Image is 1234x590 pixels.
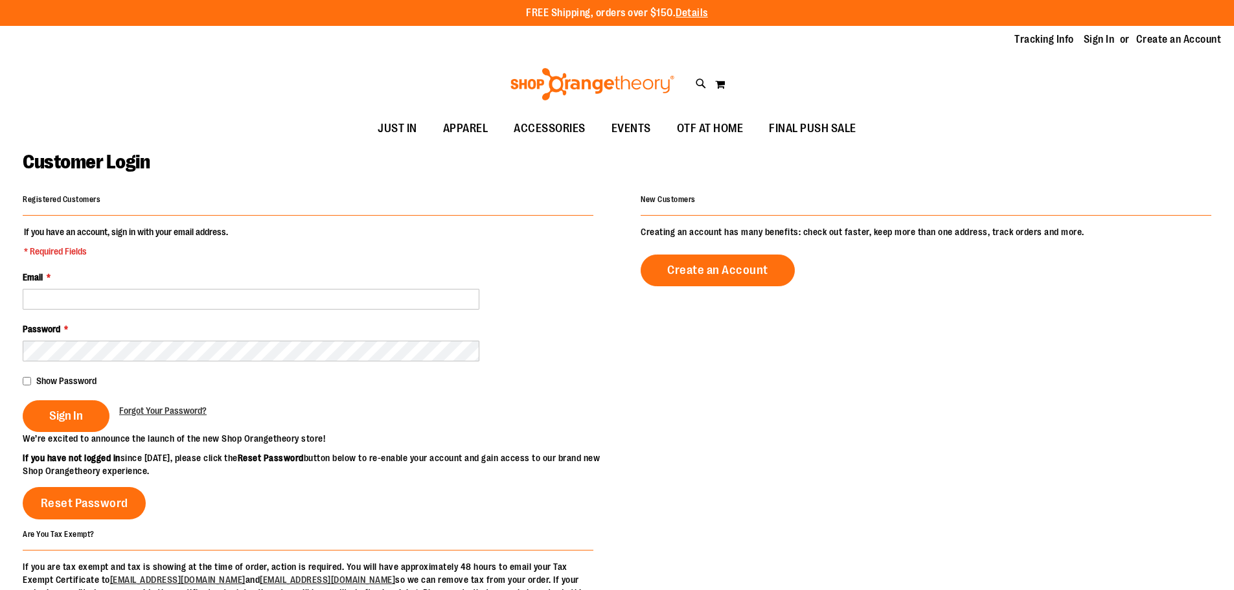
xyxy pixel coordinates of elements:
[41,496,128,510] span: Reset Password
[36,376,97,386] span: Show Password
[23,487,146,519] a: Reset Password
[23,272,43,282] span: Email
[430,114,501,144] a: APPAREL
[514,114,586,143] span: ACCESSORIES
[23,324,60,334] span: Password
[1136,32,1222,47] a: Create an Account
[769,114,856,143] span: FINAL PUSH SALE
[641,225,1211,238] p: Creating an account has many benefits: check out faster, keep more than one address, track orders...
[23,225,229,258] legend: If you have an account, sign in with your email address.
[378,114,417,143] span: JUST IN
[365,114,430,144] a: JUST IN
[119,405,207,416] span: Forgot Your Password?
[119,404,207,417] a: Forgot Your Password?
[1084,32,1115,47] a: Sign In
[23,400,109,432] button: Sign In
[641,195,696,204] strong: New Customers
[526,6,708,21] p: FREE Shipping, orders over $150.
[23,195,100,204] strong: Registered Customers
[501,114,599,144] a: ACCESSORIES
[260,574,395,585] a: [EMAIL_ADDRESS][DOMAIN_NAME]
[1014,32,1074,47] a: Tracking Info
[49,409,83,423] span: Sign In
[238,453,304,463] strong: Reset Password
[641,255,795,286] a: Create an Account
[24,245,228,258] span: * Required Fields
[676,7,708,19] a: Details
[110,574,246,585] a: [EMAIL_ADDRESS][DOMAIN_NAME]
[677,114,744,143] span: OTF AT HOME
[23,432,617,445] p: We’re excited to announce the launch of the new Shop Orangetheory store!
[664,114,757,144] a: OTF AT HOME
[611,114,651,143] span: EVENTS
[23,529,95,538] strong: Are You Tax Exempt?
[23,451,617,477] p: since [DATE], please click the button below to re-enable your account and gain access to our bran...
[508,68,676,100] img: Shop Orangetheory
[23,453,120,463] strong: If you have not logged in
[756,114,869,144] a: FINAL PUSH SALE
[23,151,150,173] span: Customer Login
[443,114,488,143] span: APPAREL
[667,263,768,277] span: Create an Account
[599,114,664,144] a: EVENTS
